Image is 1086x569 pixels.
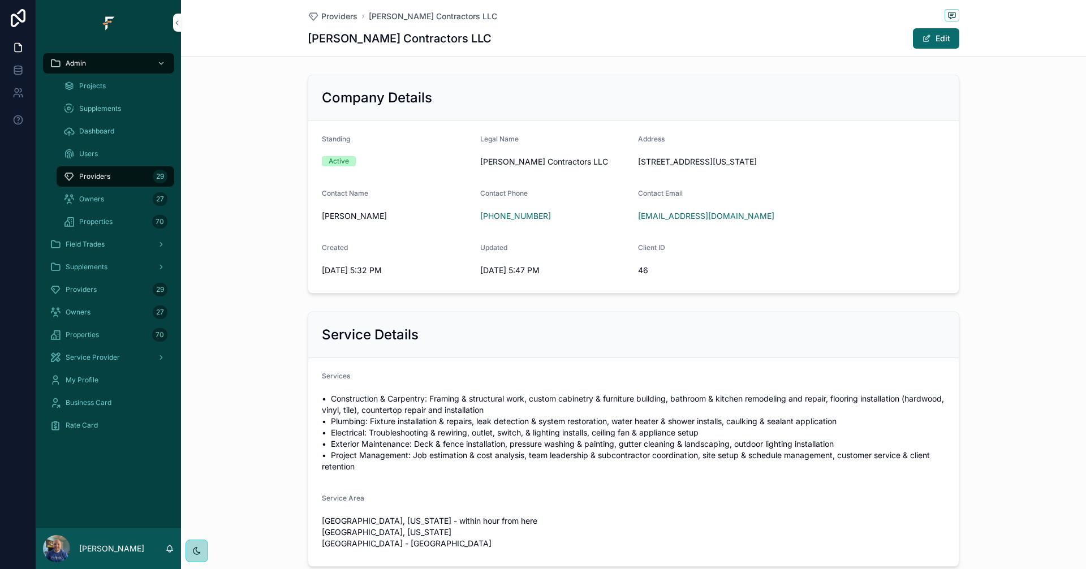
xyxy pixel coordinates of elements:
[322,515,945,549] span: [GEOGRAPHIC_DATA], [US_STATE] - within hour from here [GEOGRAPHIC_DATA], [US_STATE] [GEOGRAPHIC_D...
[322,372,350,380] span: Services
[638,210,774,222] a: [EMAIL_ADDRESS][DOMAIN_NAME]
[329,156,349,166] div: Active
[322,265,471,276] span: [DATE] 5:32 PM
[66,59,86,68] span: Admin
[79,127,114,136] span: Dashboard
[152,215,167,229] div: 70
[322,494,364,502] span: Service Area
[43,415,174,436] a: Rate Card
[43,302,174,322] a: Owners27
[36,45,181,450] div: scrollable content
[322,243,348,252] span: Created
[322,210,471,222] span: [PERSON_NAME]
[153,283,167,296] div: 29
[66,398,111,407] span: Business Card
[43,393,174,413] a: Business Card
[100,14,118,32] img: App logo
[480,265,630,276] span: [DATE] 5:47 PM
[57,98,174,119] a: Supplements
[369,11,497,22] a: [PERSON_NAME] Contractors LLC
[66,262,107,271] span: Supplements
[57,189,174,209] a: Owners27
[322,89,432,107] h2: Company Details
[79,149,98,158] span: Users
[43,325,174,345] a: Properties70
[66,421,98,430] span: Rate Card
[43,234,174,255] a: Field Trades
[43,279,174,300] a: Providers29
[638,265,787,276] span: 46
[913,28,959,49] button: Edit
[79,81,106,90] span: Projects
[153,170,167,183] div: 29
[480,156,630,167] span: [PERSON_NAME] Contractors LLC
[308,31,492,46] h1: [PERSON_NAME] Contractors LLC
[638,189,683,197] span: Contact Email
[79,195,104,204] span: Owners
[638,243,665,252] span: Client ID
[57,76,174,96] a: Projects
[480,189,528,197] span: Contact Phone
[57,121,174,141] a: Dashboard
[79,543,144,554] p: [PERSON_NAME]
[79,217,113,226] span: Properties
[308,11,357,22] a: Providers
[66,330,99,339] span: Properties
[57,144,174,164] a: Users
[638,135,665,143] span: Address
[43,347,174,368] a: Service Provider
[66,353,120,362] span: Service Provider
[66,285,97,294] span: Providers
[322,189,368,197] span: Contact Name
[322,393,945,472] span: • Construction & Carpentry: Framing & structural work, custom cabinetry & furniture building, bat...
[480,210,551,222] a: [PHONE_NUMBER]
[66,376,98,385] span: My Profile
[322,326,419,344] h2: Service Details
[480,135,519,143] span: Legal Name
[153,192,167,206] div: 27
[322,135,350,143] span: Standing
[480,243,507,252] span: Updated
[57,166,174,187] a: Providers29
[43,53,174,74] a: Admin
[152,328,167,342] div: 70
[43,257,174,277] a: Supplements
[57,212,174,232] a: Properties70
[66,240,105,249] span: Field Trades
[321,11,357,22] span: Providers
[79,104,121,113] span: Supplements
[43,370,174,390] a: My Profile
[153,305,167,319] div: 27
[79,172,110,181] span: Providers
[66,308,90,317] span: Owners
[638,156,945,167] span: [STREET_ADDRESS][US_STATE]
